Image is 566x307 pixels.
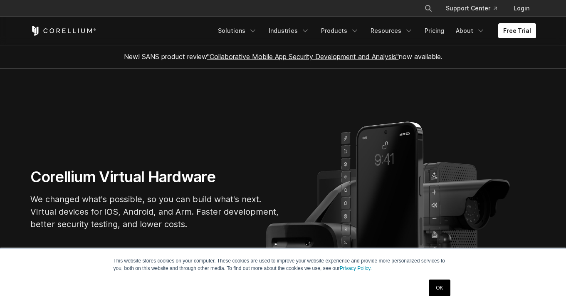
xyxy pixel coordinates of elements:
a: About [451,23,490,38]
button: Search [421,1,436,16]
a: Pricing [420,23,449,38]
a: Corellium Home [30,26,96,36]
p: We changed what's possible, so you can build what's next. Virtual devices for iOS, Android, and A... [30,193,280,230]
div: Navigation Menu [213,23,536,38]
p: This website stores cookies on your computer. These cookies are used to improve your website expe... [114,257,453,272]
a: Privacy Policy. [340,265,372,271]
a: "Collaborative Mobile App Security Development and Analysis" [207,52,399,61]
a: Products [316,23,364,38]
a: Support Center [439,1,504,16]
a: OK [429,280,450,296]
a: Free Trial [498,23,536,38]
a: Login [507,1,536,16]
div: Navigation Menu [414,1,536,16]
a: Industries [264,23,314,38]
span: New! SANS product review now available. [124,52,442,61]
a: Solutions [213,23,262,38]
a: Resources [366,23,418,38]
h1: Corellium Virtual Hardware [30,168,280,186]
